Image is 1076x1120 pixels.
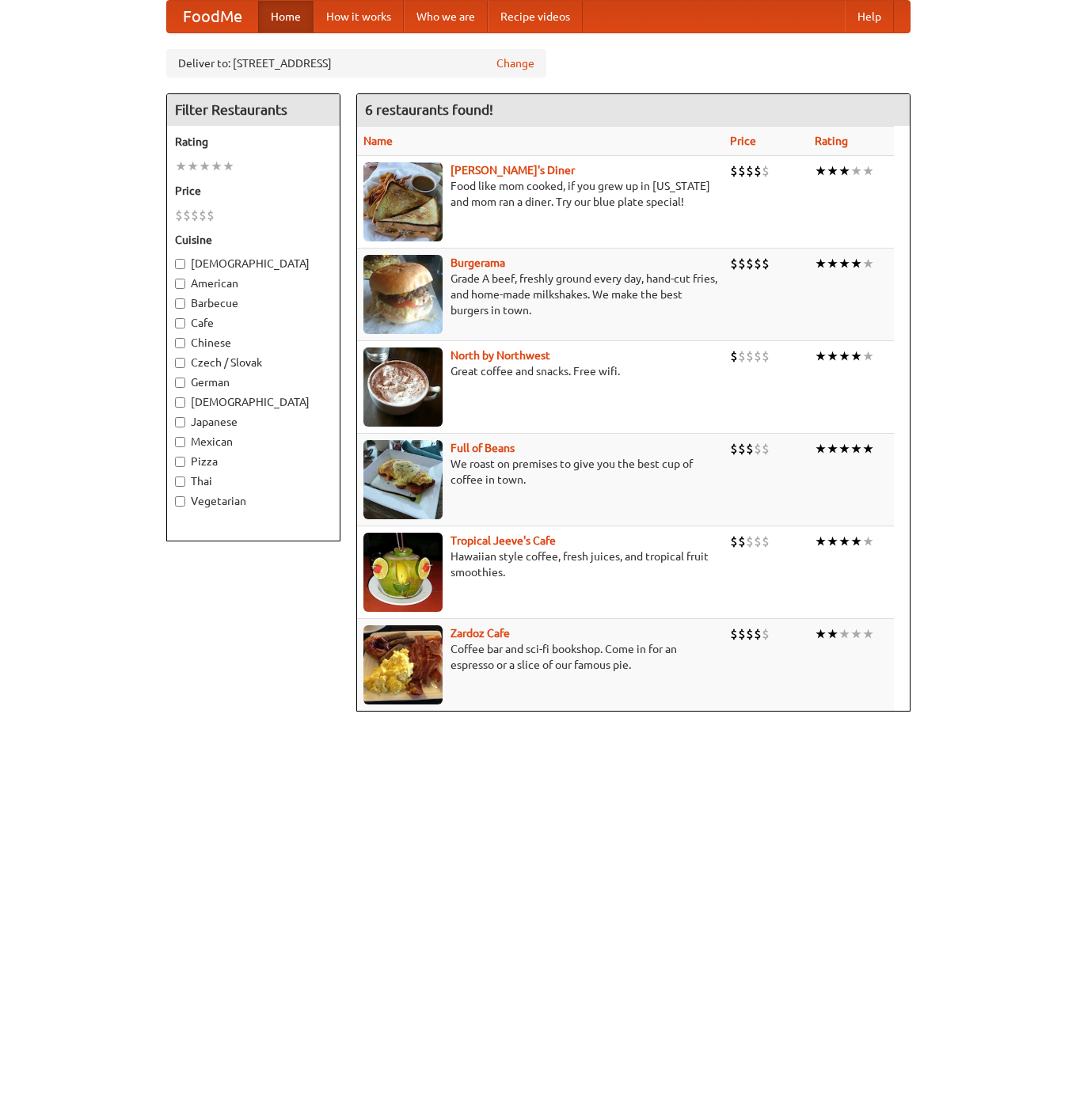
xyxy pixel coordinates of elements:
[363,363,717,379] p: Great coffee and snacks. Free wifi.
[175,259,185,269] input: [DEMOGRAPHIC_DATA]
[175,434,332,450] label: Mexican
[222,158,234,175] li: ★
[738,162,746,180] li: $
[175,256,332,271] label: [DEMOGRAPHIC_DATA]
[488,1,583,32] a: Recipe videos
[827,533,838,550] li: ★
[762,255,770,272] li: $
[746,533,754,550] li: $
[862,440,874,457] li: ★
[363,456,717,488] p: We roast on premises to give you the best cup of coffee in town.
[738,533,746,550] li: $
[175,232,332,248] h5: Cuisine
[175,183,332,199] h5: Price
[175,394,332,410] label: [DEMOGRAPHIC_DATA]
[175,134,332,150] h5: Rating
[850,162,862,180] li: ★
[363,625,443,704] img: zardoz.jpg
[730,347,738,365] li: $
[815,255,827,272] li: ★
[167,94,340,126] h4: Filter Restaurants
[175,397,185,408] input: [DEMOGRAPHIC_DATA]
[815,135,848,147] a: Rating
[175,338,185,348] input: Chinese
[862,347,874,365] li: ★
[738,347,746,365] li: $
[815,162,827,180] li: ★
[496,55,534,71] a: Change
[762,533,770,550] li: $
[175,437,185,447] input: Mexican
[258,1,314,32] a: Home
[363,162,443,241] img: sallys.jpg
[451,256,505,269] b: Burgerama
[363,440,443,519] img: beans.jpg
[175,454,332,469] label: Pizza
[211,158,222,175] li: ★
[730,625,738,643] li: $
[815,440,827,457] li: ★
[175,295,332,311] label: Barbecue
[815,347,827,365] li: ★
[451,442,515,454] a: Full of Beans
[850,255,862,272] li: ★
[175,473,332,489] label: Thai
[827,440,838,457] li: ★
[862,255,874,272] li: ★
[815,625,827,643] li: ★
[363,549,717,580] p: Hawaiian style coffee, fresh juices, and tropical fruit smoothies.
[730,162,738,180] li: $
[363,347,443,427] img: north.jpg
[404,1,488,32] a: Who we are
[451,627,510,640] a: Zardoz Cafe
[850,533,862,550] li: ★
[183,207,191,224] li: $
[827,625,838,643] li: ★
[730,135,756,147] a: Price
[175,275,332,291] label: American
[754,162,762,180] li: $
[175,207,183,224] li: $
[754,347,762,365] li: $
[199,158,211,175] li: ★
[175,496,185,507] input: Vegetarian
[175,318,185,328] input: Cafe
[838,625,850,643] li: ★
[363,641,717,673] p: Coffee bar and sci-fi bookshop. Come in for an espresso or a slice of our famous pie.
[738,255,746,272] li: $
[187,158,199,175] li: ★
[754,440,762,457] li: $
[838,255,850,272] li: ★
[862,533,874,550] li: ★
[838,347,850,365] li: ★
[166,49,546,78] div: Deliver to: [STREET_ADDRESS]
[175,158,187,175] li: ★
[451,349,550,362] a: North by Northwest
[451,534,556,547] a: Tropical Jeeve's Cafe
[827,162,838,180] li: ★
[207,207,215,224] li: $
[746,162,754,180] li: $
[175,417,185,427] input: Japanese
[762,625,770,643] li: $
[730,255,738,272] li: $
[175,315,332,331] label: Cafe
[738,625,746,643] li: $
[746,625,754,643] li: $
[845,1,894,32] a: Help
[175,457,185,467] input: Pizza
[175,298,185,309] input: Barbecue
[175,358,185,368] input: Czech / Slovak
[746,255,754,272] li: $
[363,533,443,612] img: jeeves.jpg
[167,1,258,32] a: FoodMe
[827,347,838,365] li: ★
[363,178,717,210] p: Food like mom cooked, if you grew up in [US_STATE] and mom ran a diner. Try our blue plate special!
[838,440,850,457] li: ★
[451,164,575,177] b: [PERSON_NAME]'s Diner
[746,440,754,457] li: $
